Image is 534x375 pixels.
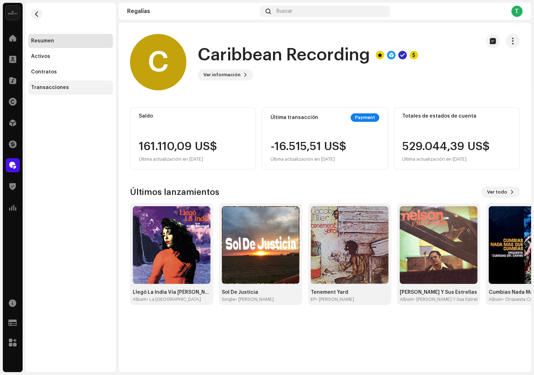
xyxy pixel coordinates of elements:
div: • [PERSON_NAME] [316,297,354,302]
re-m-nav-item: Resumen [28,34,113,48]
div: Llegó La India Vía [PERSON_NAME] [133,290,210,295]
img: 606ac7b7-133c-46a3-ac85-afbc5beda63a [400,206,477,284]
re-o-card-value: Totales de estados de cuenta [394,107,520,169]
h1: Caribbean Recording [198,44,370,66]
div: Transacciones [31,85,69,90]
div: Regalías [127,8,257,14]
h3: Últimos lanzamientos [130,186,219,198]
div: Última actualización en [DATE] [139,155,217,163]
div: Single [222,297,235,302]
button: Ver todo [481,186,520,198]
div: Última actualización en [DATE] [403,155,490,163]
span: Ver todo [487,185,507,199]
div: Totales de estados de cuenta [403,113,511,119]
re-m-nav-item: Transacciones [28,81,113,95]
img: 02a7c2d3-3c89-4098-b12f-2ff2945c95ee [6,6,20,20]
re-o-card-value: Saldo [130,107,256,169]
div: Saldo [139,113,247,119]
div: [PERSON_NAME] Y Sus Estrellas [400,290,477,295]
img: a2c54282-b4d4-4153-8a4b-b26fda913288 [222,206,299,284]
div: Sol De Justicia [222,290,299,295]
button: Ver información [198,69,253,81]
span: Buscar [277,8,292,14]
div: Resumen [31,38,54,44]
img: 3c0ea034-6e7b-460f-8fbe-74667d448c2d [133,206,210,284]
re-m-nav-item: Activos [28,49,113,64]
div: Payment [351,113,379,122]
div: Activos [31,54,50,59]
re-m-nav-item: Contratos [28,65,113,79]
div: Album [489,297,502,302]
div: C [130,34,186,90]
div: EP [311,297,316,302]
div: Contratos [31,69,57,75]
div: • [PERSON_NAME] [235,297,274,302]
div: • [PERSON_NAME] Y Sus Estrellas [413,297,483,302]
div: Album [400,297,413,302]
div: Album [133,297,146,302]
div: T [511,6,523,17]
div: Tenement Yard [311,290,388,295]
span: Ver información [203,68,241,82]
div: Última transacción [271,115,318,120]
div: • La [GEOGRAPHIC_DATA] [146,297,201,302]
div: Última actualización en [DATE] [271,155,346,163]
img: cc01fcc8-ca72-4eac-a1fe-c38ad0588813 [311,206,388,284]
